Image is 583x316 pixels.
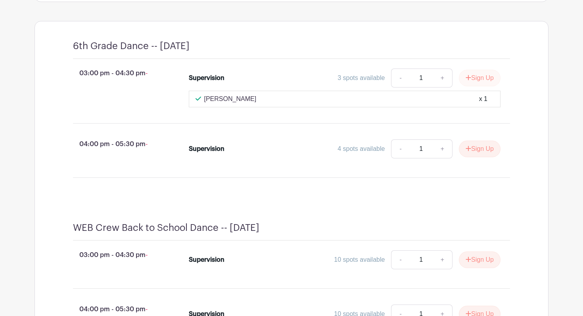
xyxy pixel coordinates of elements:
span: - [146,306,148,312]
a: - [391,69,409,88]
div: 4 spots available [338,144,385,154]
p: [PERSON_NAME] [204,94,257,104]
div: 10 spots available [334,255,385,265]
div: x 1 [479,94,487,104]
a: - [391,250,409,269]
button: Sign Up [459,251,501,268]
button: Sign Up [459,141,501,157]
div: Supervision [189,144,224,154]
a: + [433,139,453,158]
span: - [146,251,148,258]
p: 03:00 pm - 04:30 pm [60,65,176,81]
div: Supervision [189,255,224,265]
div: Supervision [189,73,224,83]
h4: 6th Grade Dance -- [DATE] [73,40,190,52]
p: 04:00 pm - 05:30 pm [60,136,176,152]
a: + [433,250,453,269]
span: - [146,141,148,147]
a: + [433,69,453,88]
h4: WEB Crew Back to School Dance -- [DATE] [73,222,259,234]
span: - [146,70,148,76]
div: 3 spots available [338,73,385,83]
a: - [391,139,409,158]
p: 03:00 pm - 04:30 pm [60,247,176,263]
button: Sign Up [459,70,501,86]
